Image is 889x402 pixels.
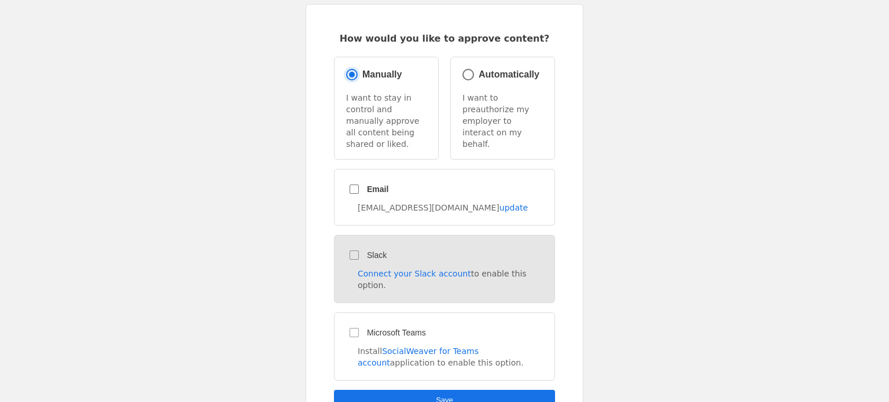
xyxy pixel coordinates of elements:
[367,185,388,194] span: Email
[358,345,545,368] div: Install application to enable this option.
[340,32,550,45] span: How would you like to approve content?
[499,203,528,212] a: update
[362,69,402,79] span: Manually
[358,269,471,278] a: Connect your Slack account
[479,69,539,79] span: Automatically
[334,57,555,160] mat-radio-group: Select an option
[358,202,545,213] div: [EMAIL_ADDRESS][DOMAIN_NAME]
[358,268,545,291] div: to enable this option.
[460,92,545,150] p: I want to preauthorize my employer to interact on my behalf.
[344,92,429,150] p: I want to stay in control and manually approve all content being shared or liked.
[358,346,479,367] a: SocialWeaver for Teams account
